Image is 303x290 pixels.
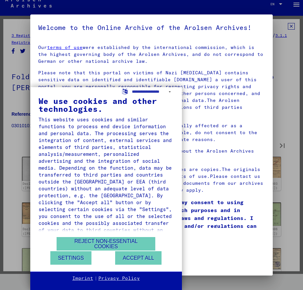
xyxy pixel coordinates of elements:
[57,237,155,251] button: Reject non-essential cookies
[72,275,93,282] a: Imprint
[38,97,174,113] div: We use cookies and other technologies.
[115,251,162,265] button: Accept all
[98,275,140,282] a: Privacy Policy
[50,251,91,265] button: Settings
[38,116,174,240] div: This website uses cookies and similar functions to process end device information and personal da...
